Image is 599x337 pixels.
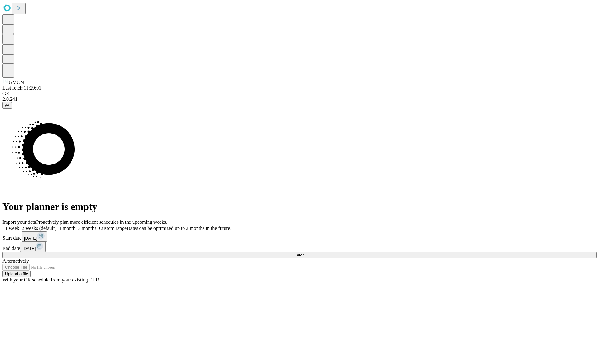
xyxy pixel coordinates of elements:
[2,201,597,212] h1: Your planner is empty
[2,231,597,242] div: Start date
[36,219,167,225] span: Proactively plan more efficient schedules in the upcoming weeks.
[99,226,127,231] span: Custom range
[2,242,597,252] div: End date
[2,85,41,90] span: Last fetch: 11:29:01
[22,226,56,231] span: 2 weeks (default)
[59,226,75,231] span: 1 month
[24,236,37,241] span: [DATE]
[9,80,25,85] span: GMCM
[294,253,304,257] span: Fetch
[127,226,231,231] span: Dates can be optimized up to 3 months in the future.
[22,231,47,242] button: [DATE]
[5,226,19,231] span: 1 week
[22,246,36,251] span: [DATE]
[78,226,96,231] span: 3 months
[5,103,9,108] span: @
[20,242,46,252] button: [DATE]
[2,91,597,96] div: GEI
[2,271,31,277] button: Upload a file
[2,219,36,225] span: Import your data
[2,96,597,102] div: 2.0.241
[2,277,99,282] span: With your OR schedule from your existing EHR
[2,258,29,264] span: Alternatively
[2,102,12,109] button: @
[2,252,597,258] button: Fetch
